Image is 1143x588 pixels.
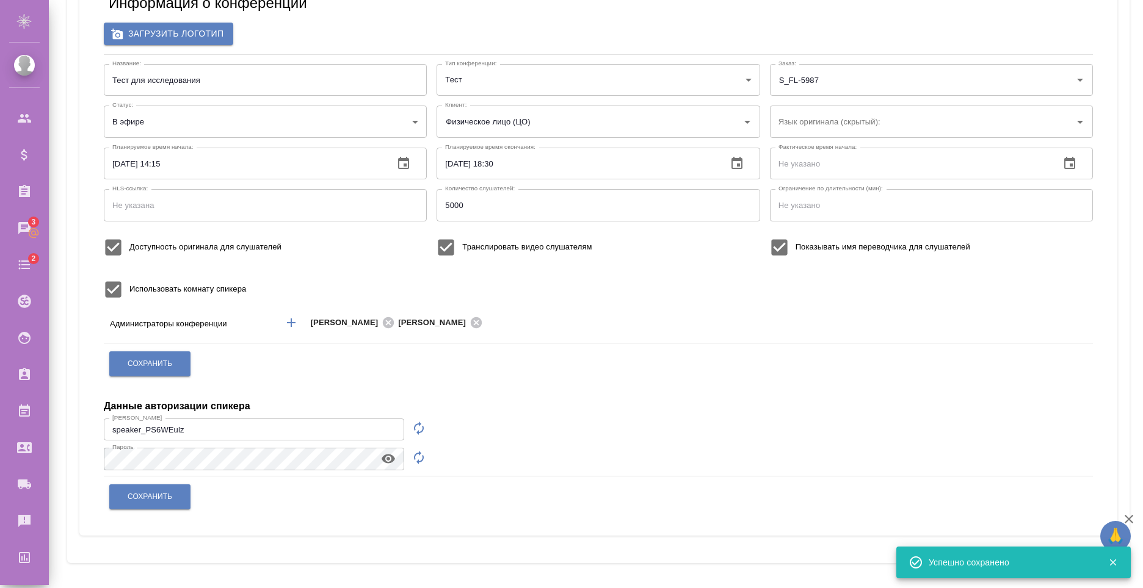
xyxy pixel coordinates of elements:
input: Не указано [437,148,717,179]
button: Закрыть [1100,557,1125,568]
button: Open [1072,71,1089,88]
h4: Данные авторизации спикера [104,399,250,414]
input: Не указано [104,418,404,440]
span: 2 [24,253,43,265]
button: 🙏 [1100,521,1131,551]
input: Не указан [104,64,427,96]
button: Сохранить [109,351,191,376]
span: Использовать комнату спикера [129,283,246,295]
div: Тест [437,64,760,96]
span: Транслировать видео слушателям [462,241,592,253]
span: Сохранить [128,359,172,369]
p: Администраторы конференции [110,318,273,330]
button: Сохранить [109,484,191,509]
a: 2 [3,249,46,280]
button: Добавить менеджера [277,308,306,337]
span: Сохранить [128,492,172,502]
button: Open [739,113,756,131]
span: 🙏 [1105,523,1126,549]
div: [PERSON_NAME] [311,315,399,331]
button: Open [1072,113,1089,131]
span: Доступность оригинала для слушателей [129,241,281,253]
input: Не указано [104,148,384,179]
label: Загрузить логотип [104,23,233,45]
input: Не указано [437,189,760,221]
input: Не указано [770,148,1050,179]
span: [PERSON_NAME] [311,317,386,329]
a: 3 [3,213,46,243]
button: Open [999,321,1001,324]
div: [PERSON_NAME] [398,315,486,331]
span: 3 [24,216,43,228]
div: В эфире [104,106,427,137]
input: Не указана [104,189,427,221]
div: Успешно сохранено [929,556,1090,568]
input: Не указано [770,189,1093,221]
span: Загрузить логотип [114,26,223,41]
span: Показывать имя переводчика для слушателей [796,241,970,253]
span: [PERSON_NAME] [398,317,473,329]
